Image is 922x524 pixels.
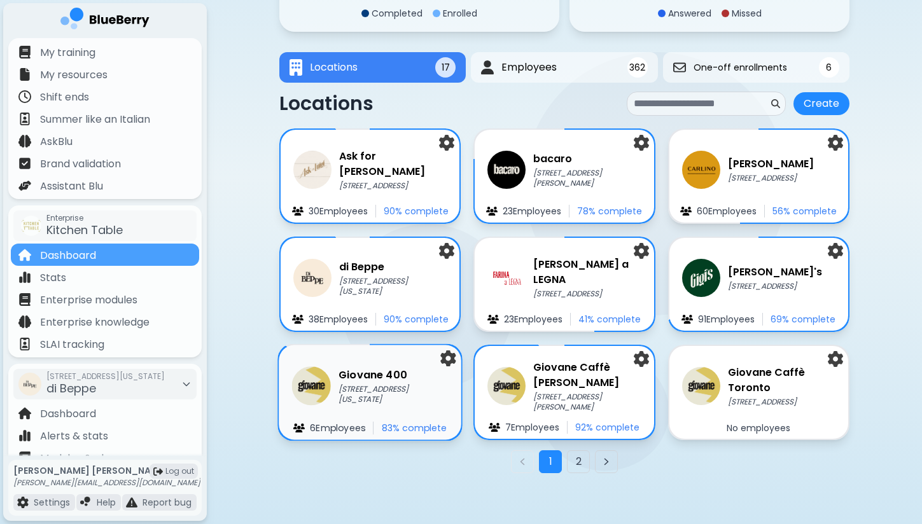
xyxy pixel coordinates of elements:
img: company thumbnail [292,366,331,405]
button: Previous page [511,450,534,473]
p: 38 Employee s [309,314,368,325]
img: file icon [18,113,31,125]
h3: Giovane Caffè [PERSON_NAME] [533,360,641,390]
img: file icon [18,157,31,170]
p: [STREET_ADDRESS] [533,289,641,299]
h3: Giovane 400 [339,367,449,382]
img: settings [439,135,454,151]
p: Dashboard [40,406,96,422]
span: Log out [165,466,194,476]
img: file icon [18,90,31,103]
img: settings [441,350,456,367]
button: Create [793,92,849,115]
p: No employees [727,422,790,434]
img: settings [828,135,843,151]
img: file icon [18,452,31,464]
img: file icon [17,497,29,508]
span: [STREET_ADDRESS][US_STATE] [46,371,165,382]
p: AskBlu [40,134,73,149]
p: Missed [732,8,762,19]
p: [STREET_ADDRESS][US_STATE] [339,384,449,405]
img: file icon [489,423,500,432]
img: company thumbnail [682,259,720,297]
h3: [PERSON_NAME] a LEGNA [533,257,641,287]
img: company thumbnail [18,373,41,396]
img: file icon [18,315,31,328]
h3: di Beppe [339,259,447,275]
img: file icon [18,293,31,306]
img: company thumbnail [293,259,332,297]
img: company thumbnail [682,151,720,189]
img: file icon [126,497,137,508]
button: Go to page 1 [539,450,562,473]
img: search icon [771,99,780,108]
h3: Giovane Caffè Toronto [728,365,835,396]
p: Report bug [143,497,192,508]
p: SLAI tracking [40,337,104,352]
img: file icon [18,179,31,192]
img: file icon [18,429,31,442]
p: 69 % complete [771,314,835,325]
p: Shift ends [40,90,89,105]
img: settings [634,135,649,151]
p: Assistant Blu [40,179,103,194]
img: One-off enrollments [673,61,686,74]
p: [STREET_ADDRESS] [728,281,822,291]
p: Alerts & stats [40,429,108,444]
p: 56 % complete [772,205,837,217]
img: file icon [293,424,305,433]
p: [STREET_ADDRESS] [728,173,814,183]
p: Enterprise knowledge [40,315,150,330]
span: One-off enrollments [694,62,787,73]
button: LocationsLocations17 [279,52,466,83]
img: settings [828,243,843,259]
img: file icon [18,338,31,350]
img: file icon [18,46,31,59]
p: 30 Employee s [309,205,368,217]
button: One-off enrollmentsOne-off enrollments6 [663,52,849,83]
img: file icon [681,315,693,324]
p: Enrolled [443,8,477,19]
img: file icon [292,315,304,324]
img: company thumbnail [682,367,720,405]
span: Kitchen Table [46,222,123,238]
img: file icon [18,135,31,148]
img: file icon [18,68,31,81]
p: 7 Employee s [505,422,559,433]
img: file icon [292,207,304,216]
img: settings [634,243,649,259]
p: My training [40,45,95,60]
img: company thumbnail [487,151,526,189]
p: [STREET_ADDRESS][PERSON_NAME] [533,392,641,412]
img: file icon [18,407,31,420]
p: [PERSON_NAME] [PERSON_NAME] [13,465,200,476]
p: 92 % complete [575,422,639,433]
img: settings [828,351,843,367]
p: Settings [34,497,70,508]
p: Dashboard [40,248,96,263]
img: company thumbnail [293,151,332,189]
h3: [PERSON_NAME]'s [728,265,822,280]
span: 6 [826,62,832,73]
span: di Beppe [46,380,96,396]
p: 90 % complete [384,205,449,217]
span: Locations [310,60,358,75]
p: 91 Employee s [698,314,755,325]
p: 78 % complete [577,205,642,217]
span: 17 [442,62,450,73]
button: EmployeesEmployees362 [471,52,657,83]
p: [STREET_ADDRESS] [339,181,447,191]
p: [STREET_ADDRESS] [728,397,835,407]
img: file icon [680,207,692,216]
button: Next page [595,450,618,473]
p: 90 % complete [384,314,449,325]
p: My resources [40,67,108,83]
img: company thumbnail [487,259,526,297]
p: [STREET_ADDRESS][PERSON_NAME] [533,168,641,188]
p: Answered [668,8,711,19]
img: settings [634,351,649,367]
img: file icon [486,207,498,216]
img: logout [153,467,163,476]
p: Stats [40,270,66,286]
span: Employees [501,60,557,75]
